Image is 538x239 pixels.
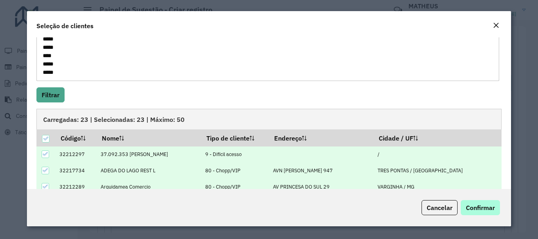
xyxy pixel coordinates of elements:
[461,200,500,215] button: Confirmar
[374,179,502,195] td: VARGINHA / MG
[96,162,201,179] td: ADEGA DO LAGO REST L
[201,179,269,195] td: 80 - Chopp/VIP
[36,109,502,129] div: Carregadas: 23 | Selecionadas: 23 | Máximo: 50
[269,162,373,179] td: AVN [PERSON_NAME] 947
[55,129,96,146] th: Código
[96,129,201,146] th: Nome
[201,146,269,163] td: 9 - Difícil acesso
[427,204,452,212] span: Cancelar
[374,162,502,179] td: TRES PONTAS / [GEOGRAPHIC_DATA]
[374,146,502,163] td: /
[36,21,93,31] h4: Seleção de clientes
[55,162,96,179] td: 32217734
[466,204,495,212] span: Confirmar
[493,22,499,29] em: Fechar
[36,87,65,102] button: Filtrar
[374,129,502,146] th: Cidade / UF
[201,162,269,179] td: 80 - Chopp/VIP
[490,21,502,31] button: Close
[269,179,373,195] td: AV PRINCESA DO SUL 29
[422,200,458,215] button: Cancelar
[201,129,269,146] th: Tipo de cliente
[269,129,373,146] th: Endereço
[96,179,201,195] td: Arquidamea Comercio
[96,146,201,163] td: 37.092.353 [PERSON_NAME]
[55,146,96,163] td: 32212297
[55,179,96,195] td: 32212289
